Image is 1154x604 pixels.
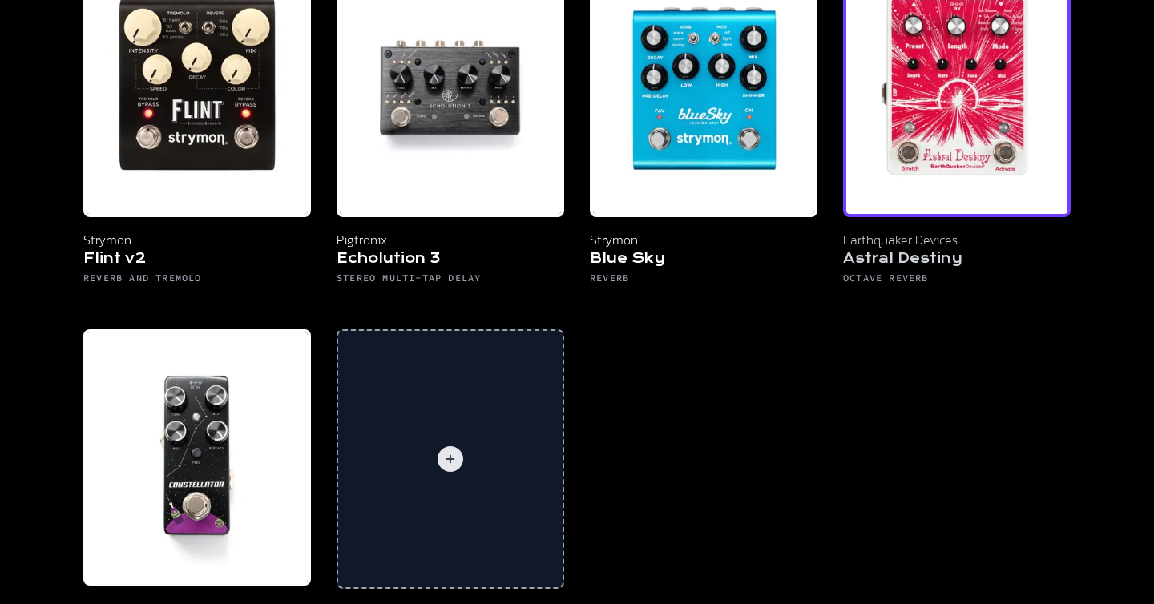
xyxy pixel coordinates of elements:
p: Pigtronix [337,230,564,249]
img: Pigtronix Constellator [83,329,311,586]
p: Strymon [590,230,817,249]
p: Earthquaker Devices [843,230,1071,249]
h6: Reverb [590,272,817,291]
h5: Flint v2 [83,249,311,272]
h6: Reverb and Tremolo [83,272,311,291]
h6: Octave Reverb [843,272,1071,291]
h5: Astral Destiny [843,249,1071,272]
h5: Blue Sky [590,249,817,272]
h6: Stereo Multi-Tap Delay [337,272,564,291]
h5: Echolution 3 [337,249,564,272]
p: Strymon [83,230,311,249]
